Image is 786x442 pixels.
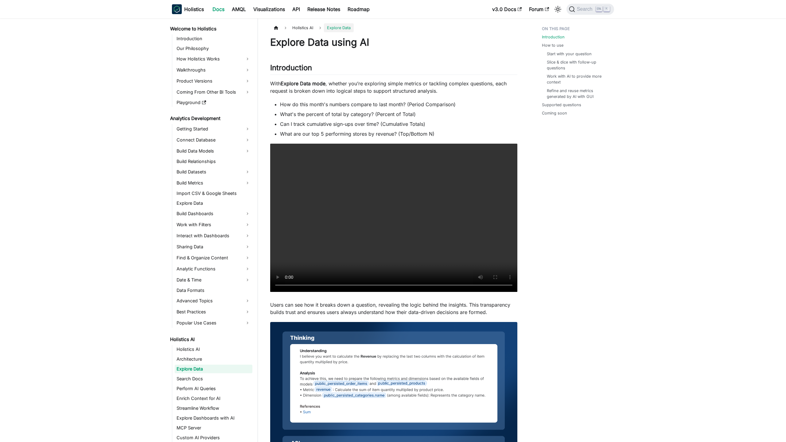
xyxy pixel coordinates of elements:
a: Connect Database [175,135,252,145]
a: Best Practices [175,307,252,317]
a: Explore Data [175,365,252,373]
a: Explore Data [175,199,252,207]
a: Build Metrics [175,178,252,188]
a: Data Formats [175,286,252,295]
a: Date & Time [175,275,252,285]
video: Your browser does not support embedding video, but you can . [270,144,517,292]
li: Can I track cumulative sign-ups over time? (Cumulative Totals) [280,120,517,128]
a: Popular Use Cases [175,318,252,328]
a: Build Datasets [175,167,252,177]
a: MCP Server [175,424,252,432]
a: How to use [542,42,563,48]
nav: Breadcrumbs [270,23,517,32]
h1: Explore Data using AI [270,36,517,48]
b: Holistics [184,6,204,13]
a: How Holistics Works [175,54,252,64]
span: Holistics AI [289,23,316,32]
a: Advanced Topics [175,296,252,306]
nav: Docs sidebar [166,18,258,442]
a: Forum [525,4,553,14]
a: Our Philosophy [175,44,252,53]
a: Streamline Workflow [175,404,252,413]
a: Getting Started [175,124,252,134]
a: Slice & dice with follow-up questions [547,59,608,71]
a: Enrich Context for AI [175,394,252,403]
a: Roadmap [344,4,373,14]
a: Work with AI to provide more context [547,73,608,85]
a: Work with Filters [175,220,252,230]
a: HolisticsHolistics [172,4,204,14]
p: Users can see how it breaks down a question, revealing the logic behind the insights. This transp... [270,301,517,316]
a: Introduction [175,34,252,43]
a: Start with your question [547,51,592,57]
a: Analytic Functions [175,264,252,274]
a: Release Notes [304,4,344,14]
a: Home page [270,23,282,32]
span: Search [575,6,596,12]
a: AMQL [228,4,250,14]
a: Holistics AI [168,335,252,344]
kbd: K [604,6,610,12]
a: Interact with Dashboards [175,231,252,241]
a: Welcome to Holistics [168,25,252,33]
button: Switch between dark and light mode (currently light mode) [553,4,563,14]
li: How do this month's numbers compare to last month? (Period Comparison) [280,101,517,108]
a: Refine and reuse metrics generated by AI with GUI [547,88,608,99]
a: Supported questions [542,102,581,108]
li: What's the percent of total by category? (Percent of Total) [280,110,517,118]
a: Build Relationships [175,157,252,166]
a: Walkthroughs [175,65,252,75]
h2: Introduction [270,63,517,75]
a: Visualizations [250,4,289,14]
a: API [289,4,304,14]
a: Playground [175,98,252,107]
a: Product Versions [175,76,252,86]
a: Analytics Development [168,114,252,123]
button: Search (Ctrl+K) [566,4,614,15]
p: With , whether you’re exploring simple metrics or tackling complex questions, each request is bro... [270,80,517,95]
a: Build Dashboards [175,209,252,219]
strong: Explore Data mode [281,80,325,87]
a: v3.0 Docs [488,4,525,14]
a: Search Docs [175,374,252,383]
a: Find & Organize Content [175,253,252,263]
li: What are our top 5 performing stores by revenue? (Top/Bottom N) [280,130,517,138]
a: Perform AI Queries [175,384,252,393]
a: Holistics AI [175,345,252,354]
a: Introduction [542,34,565,40]
a: Build Data Models [175,146,252,156]
a: Explore Dashboards with AI [175,414,252,422]
span: Explore Data [324,23,354,32]
a: Docs [209,4,228,14]
a: Coming soon [542,110,567,116]
a: Custom AI Providers [175,433,252,442]
a: Sharing Data [175,242,252,252]
a: Coming From Other BI Tools [175,87,252,97]
a: Architecture [175,355,252,363]
a: Import CSV & Google Sheets [175,189,252,198]
img: Holistics [172,4,182,14]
